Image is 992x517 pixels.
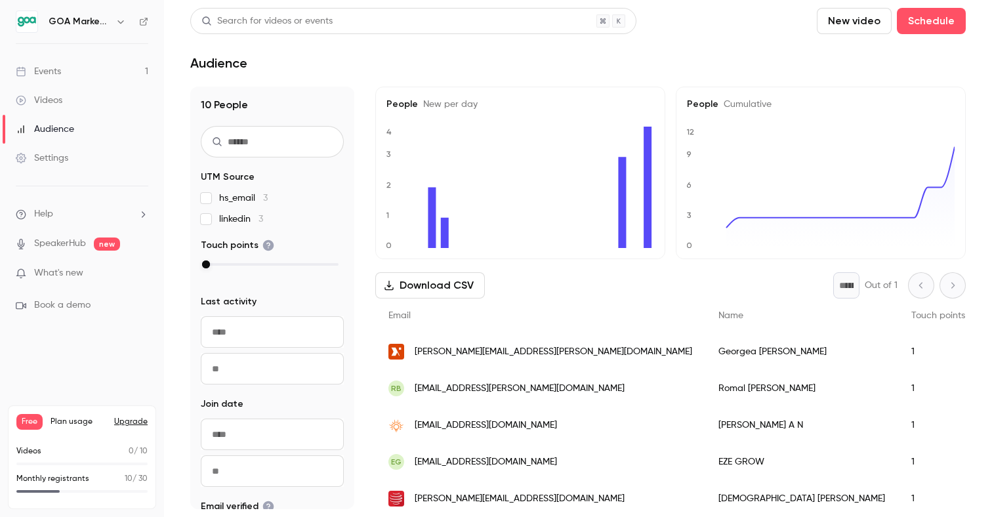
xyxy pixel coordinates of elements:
[386,127,392,136] text: 4
[201,500,274,513] span: Email verified
[258,215,263,224] span: 3
[898,480,978,517] div: 1
[201,14,333,28] div: Search for videos or events
[129,447,134,455] span: 0
[49,15,110,28] h6: GOA Marketing
[388,417,404,433] img: pulseadsmedia.com
[201,316,344,348] input: From
[94,238,120,251] span: new
[391,383,402,394] span: RB
[16,123,74,136] div: Audience
[705,333,898,370] div: Georgea [PERSON_NAME]
[190,55,247,71] h1: Audience
[201,171,255,184] span: UTM Source
[388,311,411,320] span: Email
[415,492,625,506] span: [PERSON_NAME][EMAIL_ADDRESS][DOMAIN_NAME]
[386,98,654,111] h5: People
[705,370,898,407] div: Romal [PERSON_NAME]
[718,311,743,320] span: Name
[898,370,978,407] div: 1
[898,444,978,480] div: 1
[386,150,391,159] text: 3
[386,211,389,220] text: 1
[201,398,243,411] span: Join date
[705,480,898,517] div: [DEMOGRAPHIC_DATA] [PERSON_NAME]
[16,11,37,32] img: GOA Marketing
[375,272,485,299] button: Download CSV
[34,207,53,221] span: Help
[16,152,68,165] div: Settings
[705,444,898,480] div: EZE GROW
[114,417,148,427] button: Upgrade
[125,475,133,483] span: 10
[705,407,898,444] div: [PERSON_NAME] A N
[415,382,625,396] span: [EMAIL_ADDRESS][PERSON_NAME][DOMAIN_NAME]
[386,180,391,190] text: 2
[388,344,404,360] img: ultraviewx.co.uk
[415,345,692,359] span: [PERSON_NAME][EMAIL_ADDRESS][PERSON_NAME][DOMAIN_NAME]
[686,241,692,250] text: 0
[16,414,43,430] span: Free
[219,213,263,226] span: linkedin
[201,97,344,113] h1: 10 People
[34,266,83,280] span: What's new
[386,241,392,250] text: 0
[16,94,62,107] div: Videos
[718,100,772,109] span: Cumulative
[898,407,978,444] div: 1
[201,353,344,384] input: To
[898,333,978,370] div: 1
[817,8,892,34] button: New video
[129,445,148,457] p: / 10
[219,192,268,205] span: hs_email
[391,456,402,468] span: EG
[201,295,257,308] span: Last activity
[415,419,557,432] span: [EMAIL_ADDRESS][DOMAIN_NAME]
[686,180,692,190] text: 6
[201,419,344,450] input: From
[911,311,965,320] span: Touch points
[687,211,692,220] text: 3
[201,455,344,487] input: To
[388,491,404,507] img: globalrelay.net
[34,237,86,251] a: SpeakerHub
[415,455,557,469] span: [EMAIL_ADDRESS][DOMAIN_NAME]
[686,150,692,159] text: 9
[125,473,148,485] p: / 30
[34,299,91,312] span: Book a demo
[418,100,478,109] span: New per day
[16,65,61,78] div: Events
[687,98,955,111] h5: People
[686,127,694,136] text: 12
[51,417,106,427] span: Plan usage
[897,8,966,34] button: Schedule
[201,239,274,252] span: Touch points
[16,473,89,485] p: Monthly registrants
[202,260,210,268] div: max
[16,445,41,457] p: Videos
[263,194,268,203] span: 3
[865,279,898,292] p: Out of 1
[16,207,148,221] li: help-dropdown-opener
